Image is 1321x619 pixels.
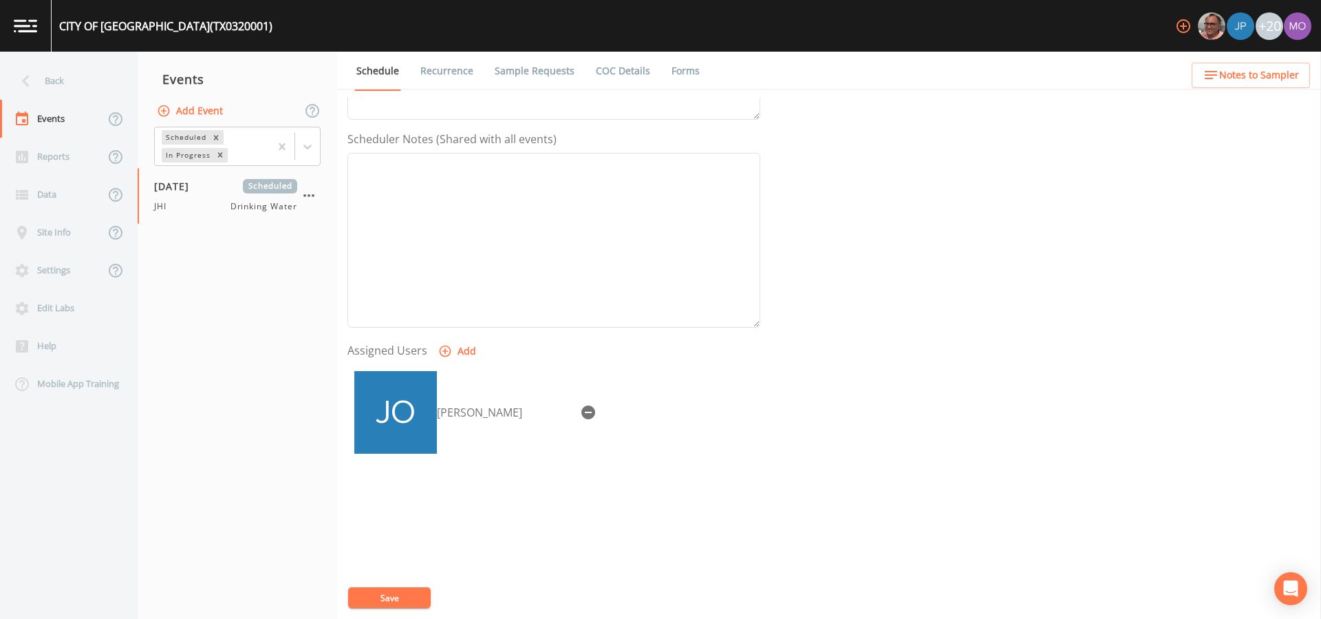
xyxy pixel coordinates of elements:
[243,179,297,193] span: Scheduled
[1284,12,1311,40] img: 4e251478aba98ce068fb7eae8f78b90c
[154,179,199,193] span: [DATE]
[230,200,297,213] span: Drinking Water
[1192,63,1310,88] button: Notes to Sampler
[348,587,431,608] button: Save
[162,130,208,145] div: Scheduled
[1198,12,1225,40] img: e2d790fa78825a4bb76dcb6ab311d44c
[347,342,427,359] label: Assigned Users
[213,148,228,162] div: Remove In Progress
[594,52,652,90] a: COC Details
[354,52,401,91] a: Schedule
[354,371,437,454] img: f72f2d03a6d95d3977519a4d0d97024f
[1256,12,1283,40] div: +20
[1226,12,1255,40] div: Joshua gere Paul
[138,168,337,224] a: [DATE]ScheduledJHIDrinking Water
[154,200,175,213] span: JHI
[418,52,475,90] a: Recurrence
[162,148,213,162] div: In Progress
[59,18,272,34] div: CITY OF [GEOGRAPHIC_DATA] (TX0320001)
[1274,572,1307,605] div: Open Intercom Messenger
[437,404,574,421] div: [PERSON_NAME]
[1219,67,1299,84] span: Notes to Sampler
[347,131,557,147] label: Scheduler Notes (Shared with all events)
[436,339,482,364] button: Add
[669,52,702,90] a: Forms
[154,98,228,124] button: Add Event
[138,62,337,96] div: Events
[14,19,37,32] img: logo
[1227,12,1254,40] img: 41241ef155101aa6d92a04480b0d0000
[493,52,577,90] a: Sample Requests
[208,130,224,145] div: Remove Scheduled
[1197,12,1226,40] div: Mike Franklin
